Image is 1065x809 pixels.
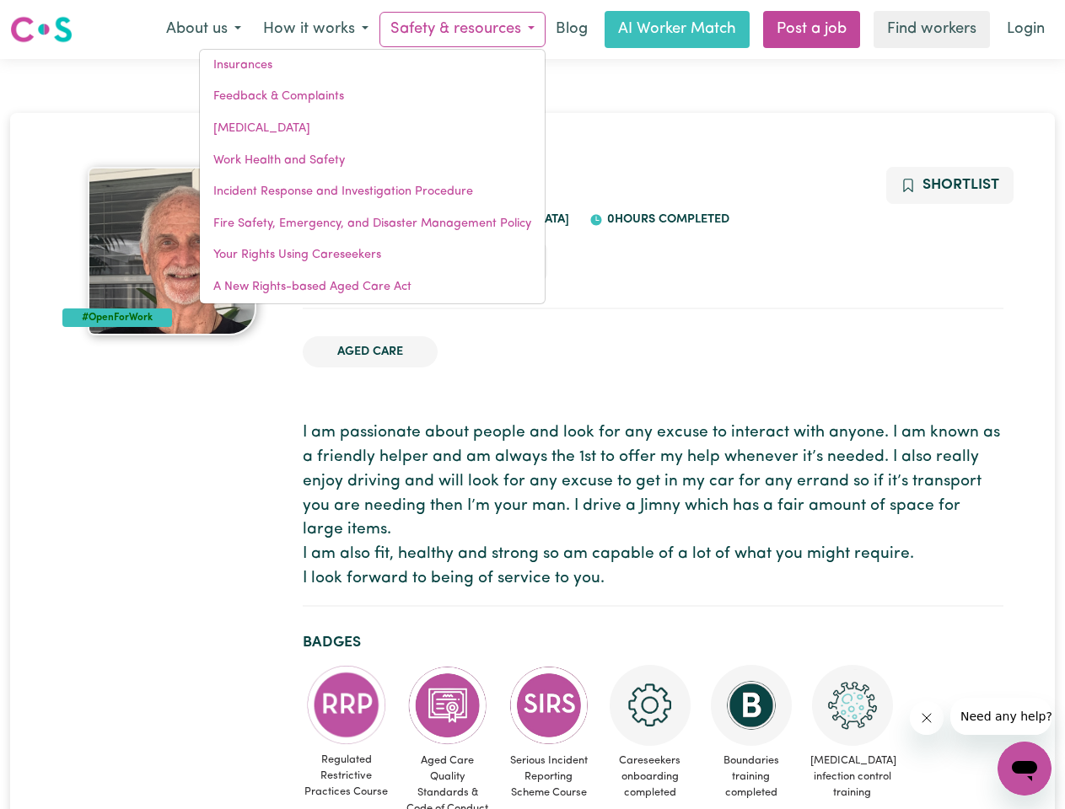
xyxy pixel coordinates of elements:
a: Post a job [763,11,860,48]
img: Careseekers logo [10,14,73,45]
div: Safety & resources [199,49,546,304]
p: I am passionate about people and look for any excuse to interact with anyone. I am known as a fri... [303,421,1003,592]
a: Work Health and Safety [200,145,545,177]
a: Your Rights Using Careseekers [200,239,545,271]
img: Kenneth [88,167,256,335]
a: Fire Safety, Emergency, and Disaster Management Policy [200,208,545,240]
div: #OpenForWork [62,308,173,327]
span: Shortlist [922,178,999,192]
iframe: Button to launch messaging window [998,742,1052,796]
img: CS Academy: Careseekers Onboarding course completed [610,665,691,746]
a: [MEDICAL_DATA] [200,113,545,145]
span: Boundaries training completed [707,746,795,808]
a: Blog [546,11,598,48]
img: CS Academy: Serious Incident Reporting Scheme course completed [508,665,589,746]
iframe: Message from company [950,698,1052,735]
span: Serious Incident Reporting Scheme Course [505,746,593,808]
span: Need any help? [10,12,102,25]
img: CS Academy: Regulated Restrictive Practices course completed [306,665,387,745]
a: Login [997,11,1055,48]
button: Add to shortlist [886,167,1014,204]
a: Insurances [200,50,545,82]
li: Aged Care [303,336,438,368]
a: Find workers [874,11,990,48]
img: CS Academy: Aged Care Quality Standards & Code of Conduct course completed [407,665,488,746]
a: A New Rights-based Aged Care Act [200,271,545,303]
button: About us [155,12,252,47]
a: Careseekers logo [10,10,73,49]
h2: Badges [303,634,1003,651]
iframe: Close message [910,701,944,735]
a: AI Worker Match [605,11,750,48]
span: Careseekers onboarding completed [606,746,694,808]
a: Feedback & Complaints [200,81,545,113]
img: CS Academy: COVID-19 Infection Control Training course completed [812,665,893,746]
img: CS Academy: Boundaries in care and support work course completed [711,665,792,746]
button: How it works [252,12,379,47]
a: Kenneth's profile picture'#OpenForWork [62,167,282,335]
a: Incident Response and Investigation Procedure [200,176,545,208]
span: 0 hours completed [603,213,729,226]
span: Regulated Restrictive Practices Course [303,745,390,807]
span: [MEDICAL_DATA] infection control training [809,746,896,808]
button: Safety & resources [379,12,546,47]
